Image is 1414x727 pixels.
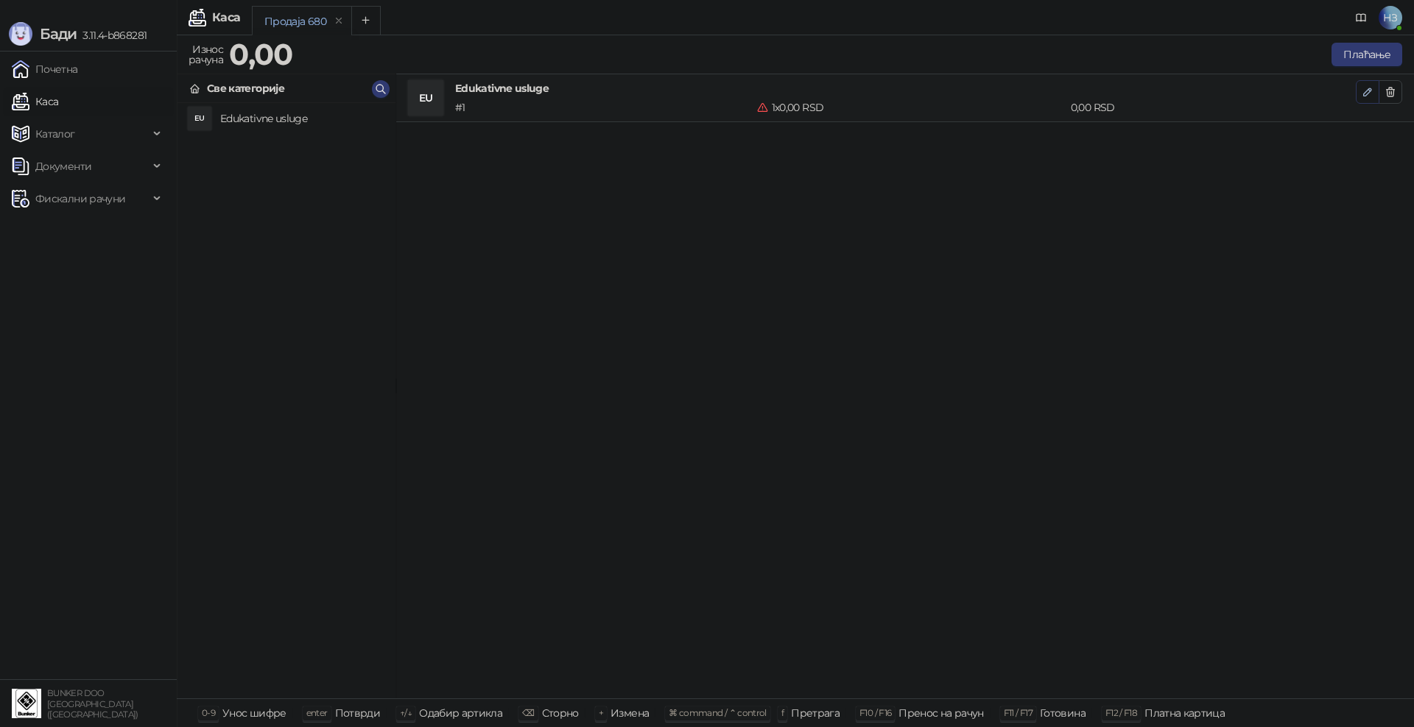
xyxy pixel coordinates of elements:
span: enter [306,707,328,718]
span: + [599,707,603,718]
span: ⌫ [522,707,534,718]
div: EU [188,107,211,130]
div: Платна картица [1144,703,1225,723]
span: 3.11.4-b868281 [77,29,147,42]
div: Готовина [1040,703,1086,723]
span: ⌘ command / ⌃ control [669,707,767,718]
strong: 0,00 [229,36,292,72]
div: 0,00 RSD [1068,99,1359,116]
h4: Edukativne usluge [220,107,384,130]
span: f [781,707,784,718]
button: Add tab [351,6,381,35]
span: Каталог [35,119,75,149]
div: Продаја 680 [264,13,326,29]
div: grid [177,103,395,698]
div: # 1 [452,99,754,116]
button: Плаћање [1332,43,1402,66]
a: Почетна [12,54,78,84]
div: Претрага [791,703,840,723]
div: Пренос на рачун [898,703,983,723]
a: Каса [12,87,58,116]
img: 64x64-companyLogo-d200c298-da26-4023-afd4-f376f589afb5.jpeg [12,689,41,718]
button: remove [329,15,348,27]
span: F10 / F16 [859,707,891,718]
span: F11 / F17 [1004,707,1033,718]
span: Документи [35,152,91,181]
div: EU [408,80,443,116]
div: Све категорије [207,80,284,96]
span: НЗ [1379,6,1402,29]
h4: Edukativne usluge [455,80,1356,96]
span: 0-9 [202,707,215,718]
div: Унос шифре [222,703,286,723]
img: Logo [9,22,32,46]
span: F12 / F18 [1105,707,1137,718]
div: 1 x 0,00 RSD [754,99,1067,116]
a: Документација [1349,6,1373,29]
span: ↑/↓ [400,707,412,718]
small: BUNKER DOO [GEOGRAPHIC_DATA] ([GEOGRAPHIC_DATA]) [47,688,138,720]
div: Износ рачуна [186,40,226,69]
div: Измена [611,703,649,723]
span: Фискални рачуни [35,184,125,213]
div: Сторно [542,703,579,723]
span: Бади [40,25,77,43]
div: Одабир артикла [419,703,502,723]
div: Потврди [335,703,381,723]
div: Каса [212,12,240,24]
